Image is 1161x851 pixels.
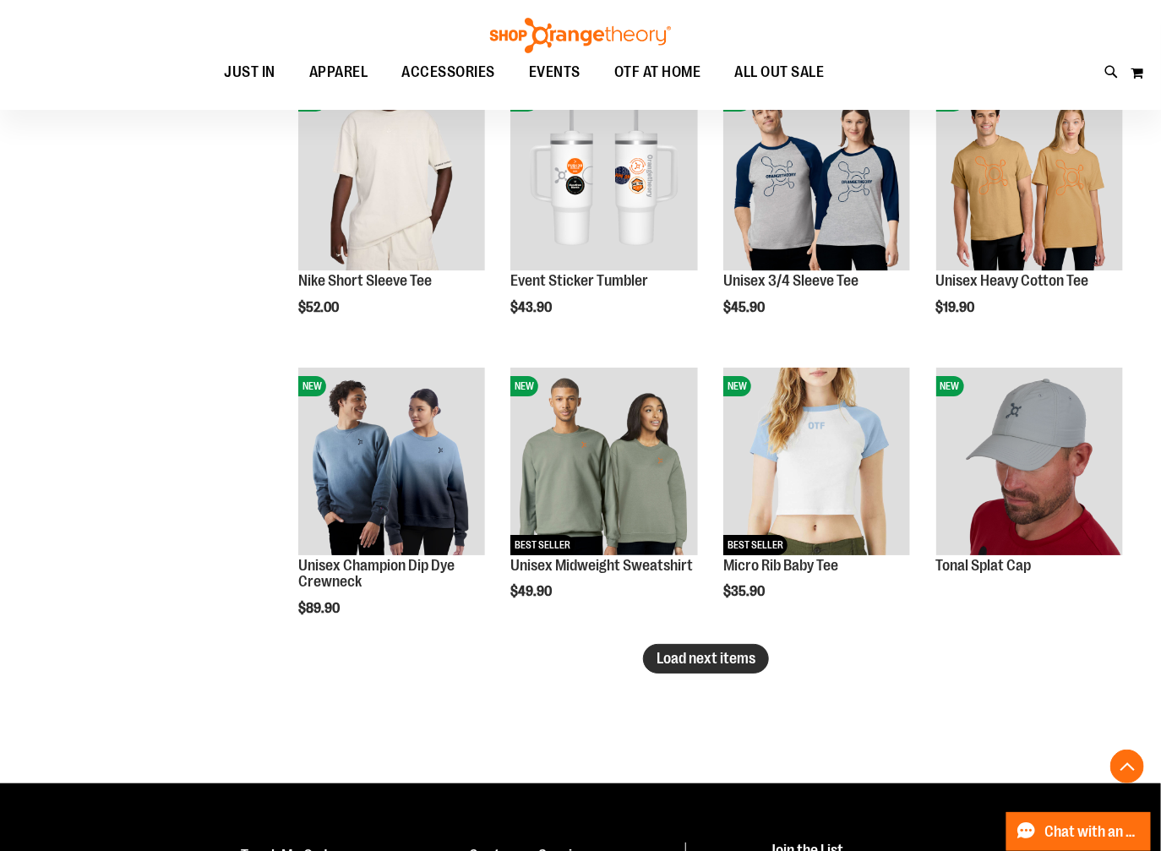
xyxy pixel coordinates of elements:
[723,368,911,558] a: Micro Rib Baby TeeNEWBEST SELLER
[510,83,698,273] a: OTF 40 oz. Sticker TumblerNEW
[715,359,919,642] div: product
[298,376,326,396] span: NEW
[290,74,494,357] div: product
[928,359,1132,600] div: product
[614,53,701,91] span: OTF AT HOME
[936,83,1124,270] img: Unisex Heavy Cotton Tee
[723,557,838,574] a: Micro Rib Baby Tee
[298,300,341,315] span: $52.00
[298,557,455,591] a: Unisex Champion Dip Dye Crewneck
[298,83,486,270] img: Nike Short Sleeve Tee
[309,53,368,91] span: APPAREL
[936,368,1124,555] img: Product image for Grey Tonal Splat Cap
[529,53,580,91] span: EVENTS
[502,359,706,642] div: product
[510,376,538,396] span: NEW
[1110,750,1144,783] button: Back To Top
[488,18,673,53] img: Shop Orangetheory
[735,53,825,91] span: ALL OUT SALE
[723,83,911,270] img: Unisex 3/4 Sleeve Tee
[936,368,1124,558] a: Product image for Grey Tonal Splat CapNEW
[510,584,554,599] span: $49.90
[723,376,751,396] span: NEW
[290,359,494,659] div: product
[723,300,767,315] span: $45.90
[298,83,486,273] a: Nike Short Sleeve TeeNEW
[510,300,554,315] span: $43.90
[715,74,919,357] div: product
[502,74,706,357] div: product
[298,368,486,555] img: Unisex Champion Dip Dye Crewneck
[225,53,276,91] span: JUST IN
[510,368,698,555] img: Unisex Midweight Sweatshirt
[936,300,978,315] span: $19.90
[510,83,698,270] img: OTF 40 oz. Sticker Tumbler
[298,272,432,289] a: Nike Short Sleeve Tee
[510,557,693,574] a: Unisex Midweight Sweatshirt
[402,53,496,91] span: ACCESSORIES
[657,650,755,667] span: Load next items
[298,601,342,616] span: $89.90
[936,557,1032,574] a: Tonal Splat Cap
[510,368,698,558] a: Unisex Midweight SweatshirtNEWBEST SELLER
[1045,824,1141,840] span: Chat with an Expert
[936,272,1089,289] a: Unisex Heavy Cotton Tee
[643,644,769,674] button: Load next items
[298,368,486,558] a: Unisex Champion Dip Dye CrewneckNEW
[936,376,964,396] span: NEW
[1006,812,1152,851] button: Chat with an Expert
[510,535,575,555] span: BEST SELLER
[936,83,1124,273] a: Unisex Heavy Cotton TeeNEW
[723,83,911,273] a: Unisex 3/4 Sleeve TeeNEW
[723,368,911,555] img: Micro Rib Baby Tee
[928,74,1132,357] div: product
[723,272,858,289] a: Unisex 3/4 Sleeve Tee
[723,535,788,555] span: BEST SELLER
[723,584,767,599] span: $35.90
[510,272,648,289] a: Event Sticker Tumbler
